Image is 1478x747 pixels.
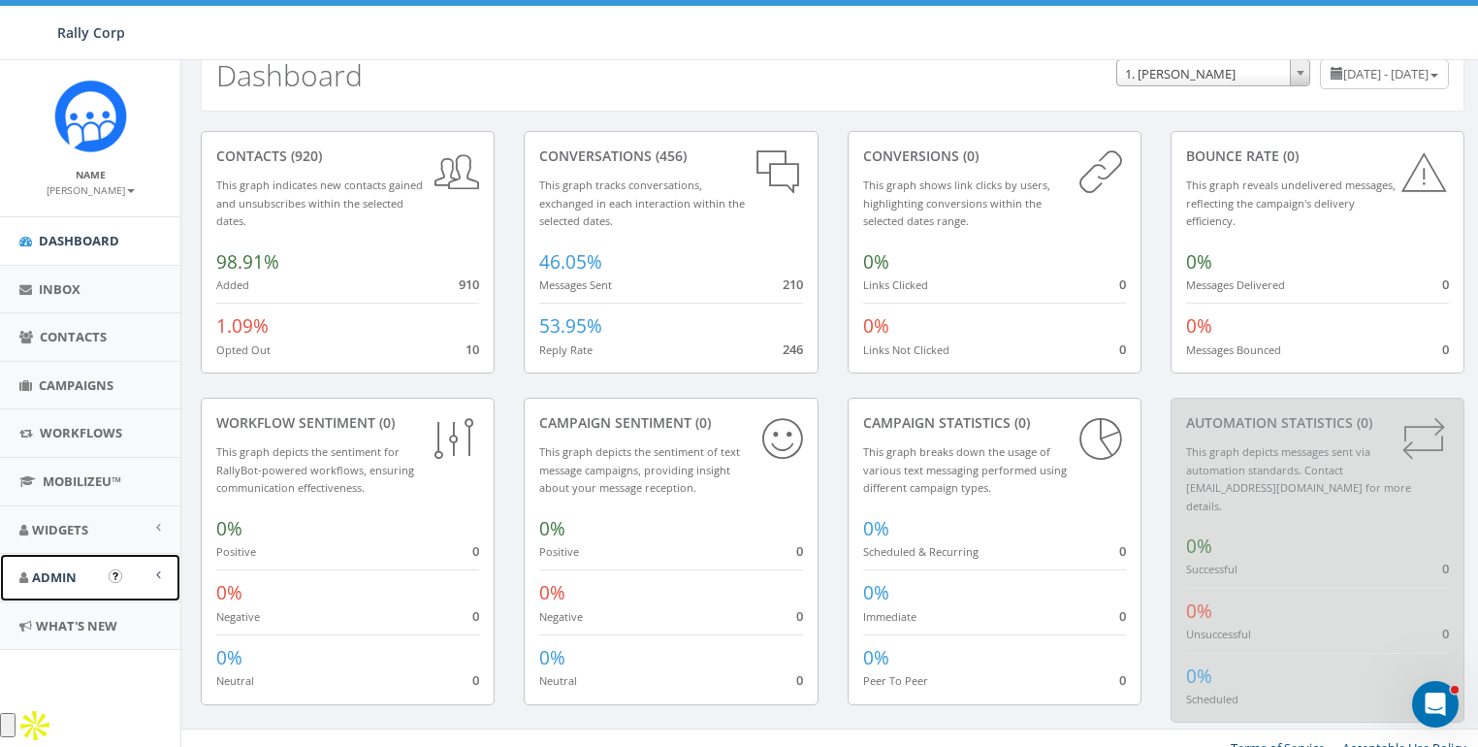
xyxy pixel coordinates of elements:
span: Admin [32,568,77,586]
small: Unsuccessful [1186,627,1251,641]
span: 46.05% [539,249,602,275]
span: 0 [1442,276,1449,293]
span: 0 [1442,341,1449,358]
small: Positive [216,544,256,559]
span: (920) [287,146,322,165]
span: 1. James Martin [1116,59,1310,86]
small: Negative [216,609,260,624]
span: 246 [783,341,803,358]
small: This graph breaks down the usage of various text messaging performed using different campaign types. [863,444,1067,495]
small: Peer To Peer [863,673,928,688]
small: This graph depicts the sentiment of text message campaigns, providing insight about your message ... [539,444,740,495]
span: 53.95% [539,313,602,339]
span: 0% [863,249,889,275]
div: conversions [863,146,1126,166]
div: contacts [216,146,479,166]
small: Scheduled & Recurring [863,544,979,559]
span: 0 [1442,560,1449,577]
span: 1. James Martin [1117,60,1309,87]
span: 0% [216,516,242,541]
small: Messages Bounced [1186,342,1281,357]
span: 0% [1186,664,1212,689]
span: 0 [1119,276,1126,293]
span: (0) [1279,146,1299,165]
small: Messages Delivered [1186,277,1285,292]
small: This graph depicts messages sent via automation standards. Contact [EMAIL_ADDRESS][DOMAIN_NAME] f... [1186,444,1411,513]
span: 1.09% [216,313,269,339]
span: 0 [472,542,479,560]
span: Rally Corp [57,23,125,42]
span: 0% [863,645,889,670]
small: Messages Sent [539,277,612,292]
a: [PERSON_NAME] [47,180,135,198]
img: Icon_1.png [54,80,127,152]
small: Negative [539,609,583,624]
span: Inbox [39,280,80,298]
span: What's New [36,617,117,634]
small: Reply Rate [539,342,593,357]
small: This graph indicates new contacts gained and unsubscribes within the selected dates. [216,178,423,228]
span: (0) [1353,413,1372,432]
span: MobilizeU™ [43,472,121,490]
small: This graph depicts the sentiment for RallyBot-powered workflows, ensuring communication effective... [216,444,414,495]
span: 0 [1119,542,1126,560]
span: 0 [1119,341,1126,358]
span: 0 [472,607,479,625]
span: 0% [863,580,889,605]
small: Links Clicked [863,277,928,292]
span: 0% [863,516,889,541]
div: Bounce Rate [1186,146,1449,166]
span: 0 [796,671,803,689]
span: 10 [466,341,479,358]
span: Dashboard [39,232,119,249]
span: 0% [539,580,565,605]
span: 0 [796,542,803,560]
div: Automation Statistics [1186,413,1449,433]
small: This graph tracks conversations, exchanged in each interaction within the selected dates. [539,178,745,228]
div: Workflow Sentiment [216,413,479,433]
span: 0% [1186,249,1212,275]
small: Positive [539,544,579,559]
span: 0 [1119,671,1126,689]
span: (0) [375,413,395,432]
span: 0% [539,645,565,670]
span: Campaigns [39,376,113,394]
small: Name [76,168,106,181]
div: Campaign Sentiment [539,413,802,433]
span: Widgets [32,521,88,538]
span: 0 [472,671,479,689]
small: Links Not Clicked [863,342,949,357]
button: Open In-App Guide [109,569,122,583]
small: Neutral [539,673,577,688]
span: 0 [1119,607,1126,625]
span: 0% [216,645,242,670]
span: Contacts [40,328,107,345]
span: (0) [1011,413,1030,432]
span: 0% [1186,534,1212,559]
span: [DATE] - [DATE] [1343,65,1429,82]
span: 0% [539,516,565,541]
span: Workflows [40,424,122,441]
small: Added [216,277,249,292]
span: 0% [863,313,889,339]
img: Apollo [16,706,54,745]
small: Successful [1186,562,1237,576]
span: (0) [691,413,711,432]
div: Campaign Statistics [863,413,1126,433]
span: (0) [959,146,979,165]
div: conversations [539,146,802,166]
span: 910 [459,276,479,293]
small: Neutral [216,673,254,688]
span: 0 [1442,625,1449,642]
span: 0 [796,607,803,625]
small: Immediate [863,609,916,624]
small: Scheduled [1186,692,1238,706]
h2: Dashboard [216,59,363,91]
small: [PERSON_NAME] [47,183,135,197]
span: (456) [652,146,687,165]
span: 0% [1186,313,1212,339]
small: Opted Out [216,342,271,357]
iframe: Intercom live chat [1412,681,1459,728]
span: 210 [783,276,803,293]
span: 98.91% [216,249,279,275]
